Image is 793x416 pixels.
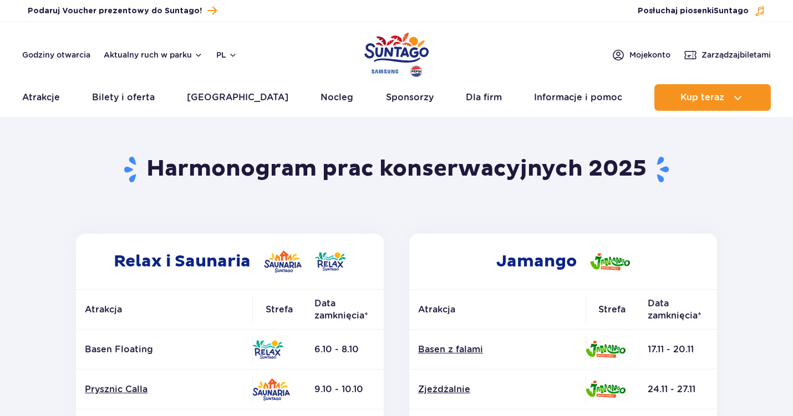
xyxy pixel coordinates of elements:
[701,49,771,60] span: Zarządzaj biletami
[418,343,577,356] a: Basen z falami
[306,369,384,409] td: 9.10 - 10.10
[76,290,252,330] th: Atrakcja
[22,84,60,111] a: Atrakcje
[321,84,353,111] a: Nocleg
[85,383,243,396] a: Prysznic Calla
[586,290,639,330] th: Strefa
[680,93,724,102] span: Kup teraz
[306,290,384,330] th: Data zamknięcia*
[92,84,155,111] a: Bilety i oferta
[216,49,237,60] button: pl
[714,7,749,15] span: Suntago
[638,6,749,17] span: Posłuchaj piosenki
[639,369,717,409] td: 24.11 - 27.11
[187,84,288,111] a: [GEOGRAPHIC_DATA]
[409,234,717,289] h2: Jamango
[22,49,90,60] a: Godziny otwarcia
[252,290,306,330] th: Strefa
[364,28,429,79] a: Park of Poland
[684,48,771,61] a: Zarządzajbiletami
[639,330,717,369] td: 17.11 - 20.11
[654,84,771,111] button: Kup teraz
[639,290,717,330] th: Data zamknięcia*
[76,234,384,289] h2: Relax i Saunaria
[586,381,626,398] img: Jamango
[638,6,765,17] button: Posłuchaj piosenkiSuntago
[28,3,217,18] a: Podaruj Voucher prezentowy do Suntago!
[534,84,622,111] a: Informacje i pomoc
[466,84,502,111] a: Dla firm
[590,253,630,270] img: Jamango
[252,340,283,359] img: Relax
[409,290,586,330] th: Atrakcja
[72,155,721,184] h1: Harmonogram prac konserwacyjnych 2025
[418,383,577,396] a: Zjeżdżalnie
[586,341,626,358] img: Jamango
[28,6,202,17] span: Podaruj Voucher prezentowy do Suntago!
[104,50,203,59] button: Aktualny ruch w parku
[264,250,302,273] img: Saunaria
[315,252,346,271] img: Relax
[85,343,243,356] p: Basen Floating
[386,84,434,111] a: Sponsorzy
[306,330,384,369] td: 6.10 - 8.10
[252,378,290,400] img: Saunaria
[629,49,670,60] span: Moje konto
[612,48,670,61] a: Mojekonto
